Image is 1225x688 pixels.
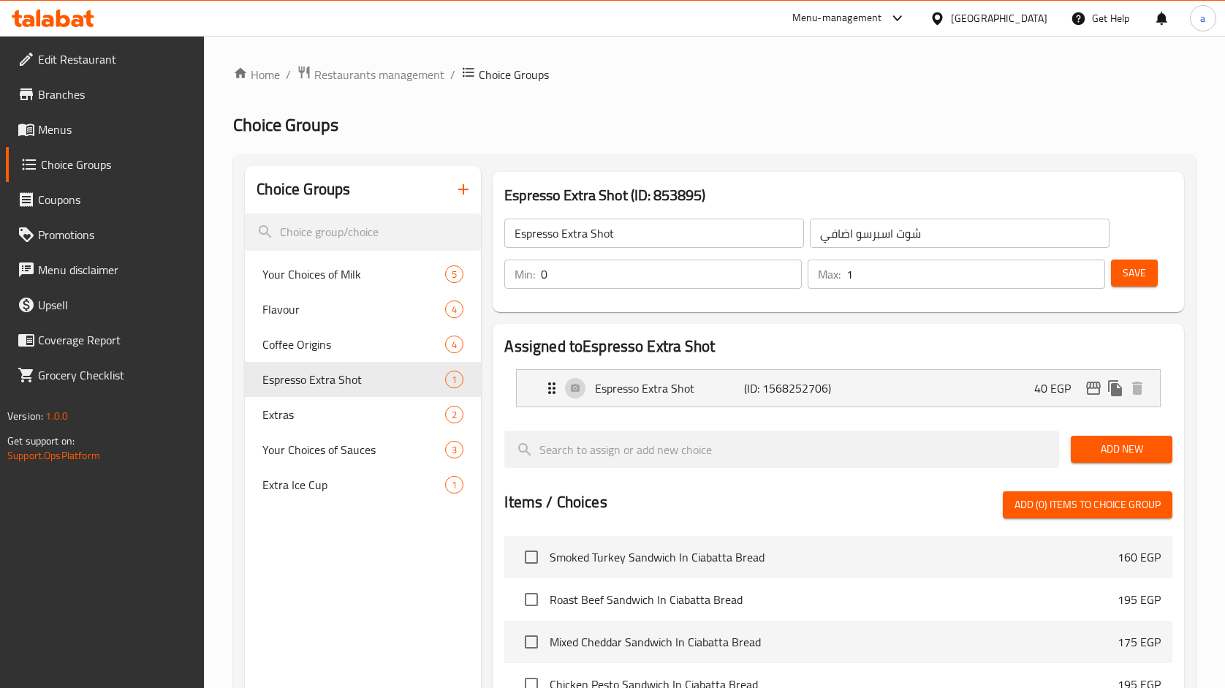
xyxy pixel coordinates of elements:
span: Coupons [38,191,193,208]
div: Choices [445,476,463,494]
span: Espresso Extra Shot [262,371,445,388]
span: Edit Restaurant [38,50,193,68]
input: search [245,213,481,251]
a: Home [233,66,280,83]
p: Min: [515,265,535,283]
li: / [450,66,455,83]
div: Your Choices of Sauces3 [245,432,481,467]
a: Choice Groups [6,147,205,182]
span: Select choice [516,627,547,657]
div: Coffee Origins4 [245,327,481,362]
button: delete [1126,377,1148,399]
a: Menu disclaimer [6,252,205,287]
div: Flavour4 [245,292,481,327]
span: Menu disclaimer [38,261,193,279]
span: Promotions [38,226,193,243]
p: 175 EGP [1118,633,1161,651]
div: Choices [445,336,463,353]
span: Add (0) items to choice group [1014,496,1161,514]
p: (ID: 1568252706) [744,379,843,397]
span: Coffee Origins [262,336,445,353]
span: Choice Groups [479,66,549,83]
button: edit [1082,377,1104,399]
span: Flavour [262,300,445,318]
span: 4 [446,338,463,352]
span: 1.0.0 [45,407,68,426]
a: Coverage Report [6,322,205,358]
span: Choice Groups [41,156,193,173]
p: Max: [818,265,841,283]
li: Expand [504,363,1172,413]
div: Expand [517,370,1159,407]
div: Choices [445,265,463,283]
span: 2 [446,408,463,422]
a: Promotions [6,217,205,252]
div: Choices [445,441,463,458]
button: Add (0) items to choice group [1003,491,1172,518]
span: Your Choices of Sauces [262,441,445,458]
span: Roast Beef Sandwich In Ciabatta Bread [550,591,1117,608]
a: Restaurants management [297,65,444,84]
span: Smoked Turkey Sandwich In Ciabatta Bread [550,548,1117,566]
span: Your Choices of Milk [262,265,445,283]
div: Espresso Extra Shot1 [245,362,481,397]
div: Extra Ice Cup1 [245,467,481,502]
span: 5 [446,268,463,281]
span: 3 [446,443,463,457]
a: Coupons [6,182,205,217]
span: Version: [7,407,43,426]
div: Your Choices of Milk5 [245,257,481,292]
span: Choice Groups [233,108,338,141]
span: Select choice [516,584,547,615]
span: Upsell [38,296,193,314]
a: Support.OpsPlatform [7,446,100,465]
div: Extras2 [245,397,481,432]
button: Add New [1071,436,1172,463]
span: Extras [262,406,445,423]
button: Save [1111,260,1158,287]
div: [GEOGRAPHIC_DATA] [951,10,1047,26]
span: Select choice [516,542,547,572]
span: 1 [446,373,463,387]
span: 4 [446,303,463,317]
span: Grocery Checklist [38,366,193,384]
button: duplicate [1104,377,1126,399]
span: a [1200,10,1205,26]
span: Mixed Cheddar Sandwich In Ciabatta Bread [550,633,1117,651]
span: Coverage Report [38,331,193,349]
h2: Choice Groups [257,178,350,200]
a: Grocery Checklist [6,358,205,393]
h3: Espresso Extra Shot (ID: 853895) [504,184,1172,207]
span: Branches [38,86,193,103]
li: / [286,66,291,83]
p: 40 EGP [1034,379,1082,397]
a: Edit Restaurant [6,42,205,77]
p: 160 EGP [1118,548,1161,566]
input: search [504,431,1059,468]
div: Choices [445,406,463,423]
span: Menus [38,121,193,138]
div: Menu-management [792,10,882,27]
span: Add New [1082,440,1161,458]
span: Save [1123,264,1146,282]
a: Menus [6,112,205,147]
span: 1 [446,478,463,492]
h2: Assigned to Espresso Extra Shot [504,336,1172,358]
p: Espresso Extra Shot [595,379,744,397]
a: Upsell [6,287,205,322]
div: Choices [445,371,463,388]
a: Branches [6,77,205,112]
span: Get support on: [7,431,75,450]
h2: Items / Choices [504,491,607,513]
p: 195 EGP [1118,591,1161,608]
span: Restaurants management [314,66,444,83]
nav: breadcrumb [233,65,1196,84]
span: Extra Ice Cup [262,476,445,494]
